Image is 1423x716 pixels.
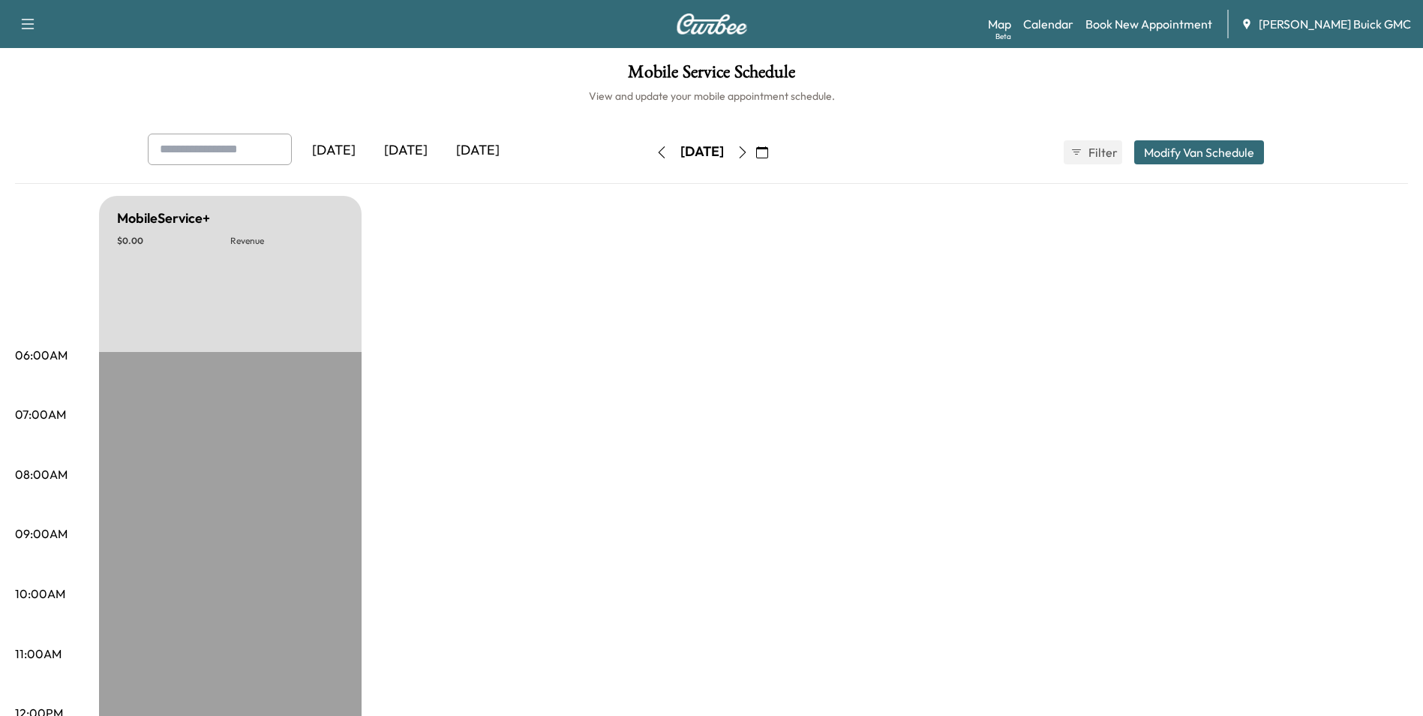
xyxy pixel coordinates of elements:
h5: MobileService+ [117,208,210,229]
p: 07:00AM [15,405,66,423]
p: 10:00AM [15,585,65,603]
p: 11:00AM [15,645,62,663]
a: Book New Appointment [1085,15,1212,33]
p: 09:00AM [15,525,68,543]
a: Calendar [1023,15,1073,33]
img: Curbee Logo [676,14,748,35]
button: Modify Van Schedule [1134,140,1264,164]
div: [DATE] [370,134,442,168]
h6: View and update your mobile appointment schedule. [15,89,1408,104]
p: 08:00AM [15,465,68,483]
p: $ 0.00 [117,235,230,247]
a: MapBeta [988,15,1011,33]
div: [DATE] [298,134,370,168]
h1: Mobile Service Schedule [15,63,1408,89]
button: Filter [1064,140,1122,164]
div: [DATE] [442,134,514,168]
p: Revenue [230,235,344,247]
div: Beta [995,31,1011,42]
span: Filter [1088,143,1115,161]
p: 06:00AM [15,346,68,364]
div: [DATE] [680,143,724,161]
span: [PERSON_NAME] Buick GMC [1259,15,1411,33]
